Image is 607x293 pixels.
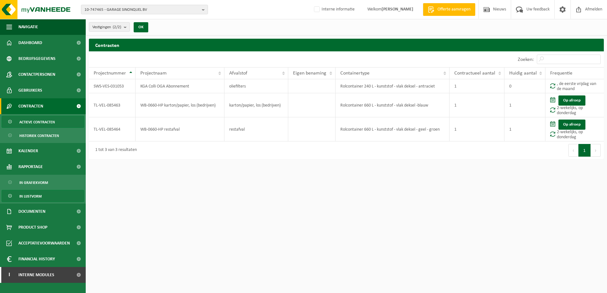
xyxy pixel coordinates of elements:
span: 10-747465 - GARAGE SINONQUEL BV [84,5,199,15]
td: restafval [224,117,289,141]
span: Contracten [18,98,43,114]
span: Product Shop [18,219,47,235]
td: SWS-VES-031053 [89,79,136,93]
td: 1 [504,93,546,117]
button: 1 [578,144,591,157]
button: 10-747465 - GARAGE SINONQUEL BV [81,5,208,14]
td: , de eerste vrijdag van de maand [545,79,604,93]
a: Offerte aanvragen [423,3,475,16]
td: 0 [504,79,546,93]
span: Contactpersonen [18,67,55,82]
span: Acceptatievoorwaarden [18,235,70,251]
td: Rolcontainer 660 L - kunststof - vlak deksel -blauw [336,93,450,117]
a: Historiek contracten [2,129,84,141]
span: Afvalstof [229,71,247,76]
span: Contractueel aantal [454,71,495,76]
span: Actieve contracten [19,116,55,128]
span: Rapportage [18,159,43,175]
button: Vestigingen(2/2) [89,22,130,32]
div: 1 tot 3 van 3 resultaten [92,145,137,156]
td: WB-0660-HP restafval [136,117,224,141]
a: Actieve contracten [2,116,84,128]
span: Containertype [340,71,370,76]
a: In grafiekvorm [2,176,84,188]
td: 1 [450,93,504,117]
td: 1 [450,117,504,141]
td: karton/papier, los (bedrijven) [224,93,289,117]
a: Op afroep [558,95,585,106]
count: (2/2) [113,25,121,29]
span: Offerte aanvragen [436,6,472,13]
span: In grafiekvorm [19,177,48,189]
span: In lijstvorm [19,190,42,202]
label: Zoeken: [518,57,534,62]
td: 1 [450,79,504,93]
span: Frequentie [550,71,572,76]
span: Kalender [18,143,38,159]
span: Bedrijfsgegevens [18,51,56,67]
td: WB-0660-HP karton/papier, los (bedrijven) [136,93,224,117]
span: Historiek contracten [19,130,59,142]
span: Navigatie [18,19,38,35]
a: In lijstvorm [2,190,84,202]
button: OK [134,22,148,32]
a: Op afroep [558,120,585,130]
span: Gebruikers [18,82,42,98]
button: Previous [568,144,578,157]
button: Next [591,144,601,157]
span: Projectnaam [140,71,167,76]
h2: Contracten [89,39,604,51]
span: Vestigingen [92,23,121,32]
span: Dashboard [18,35,42,51]
span: Interne modules [18,267,54,283]
td: 2-wekelijks, op donderdag [545,117,604,141]
td: TL-VEL-085464 [89,117,136,141]
td: oliefilters [224,79,289,93]
label: Interne informatie [313,5,355,14]
span: Financial History [18,251,55,267]
td: Rolcontainer 240 L - kunststof - vlak deksel - antraciet [336,79,450,93]
td: 2-wekelijks, op donderdag [545,93,604,117]
td: 1 [504,117,546,141]
span: Eigen benaming [293,71,326,76]
td: KGA Colli OGA Abonnement [136,79,224,93]
td: Rolcontainer 660 L - kunststof - vlak deksel - geel - groen [336,117,450,141]
span: Projectnummer [94,71,126,76]
td: TL-VEL-085463 [89,93,136,117]
span: I [6,267,12,283]
span: Huidig aantal [509,71,537,76]
span: Documenten [18,204,45,219]
strong: [PERSON_NAME] [382,7,413,12]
